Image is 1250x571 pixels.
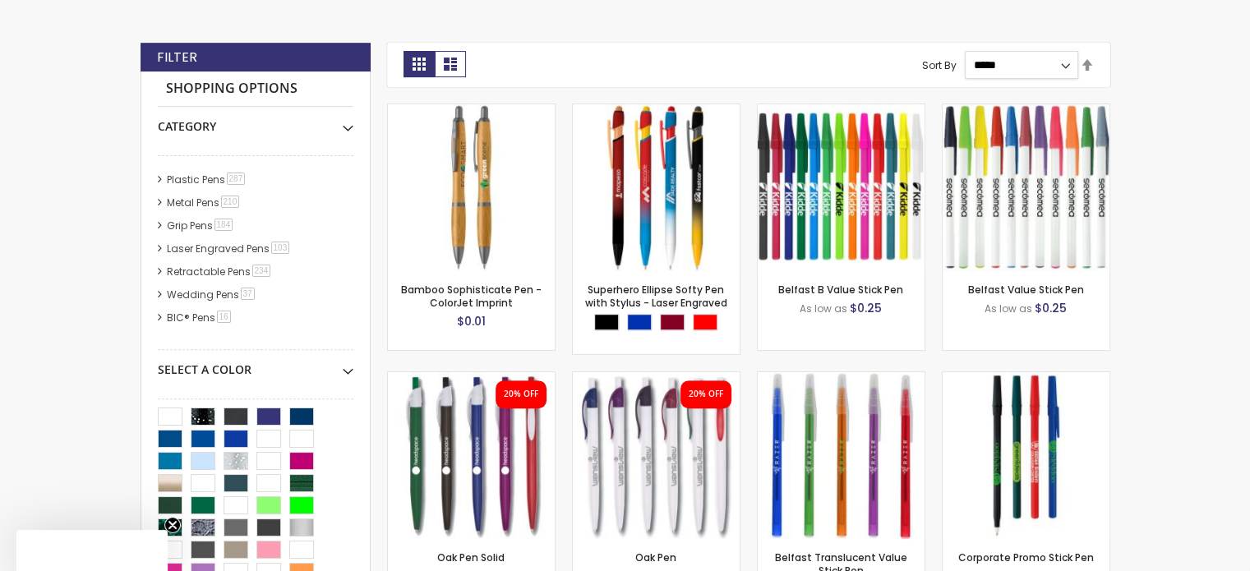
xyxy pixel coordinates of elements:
div: 20% OFF [504,389,538,400]
img: Oak Pen Solid [388,372,555,539]
button: Close teaser [164,517,181,533]
div: Category [158,107,353,135]
span: 103 [271,242,290,254]
img: Corporate Promo Stick Pen [943,372,1109,539]
a: Laser Engraved Pens103 [163,242,296,256]
a: Plastic Pens287 [163,173,251,186]
label: Sort By [922,58,957,71]
img: Superhero Ellipse Softy Pen with Stylus - Laser Engraved [573,104,740,271]
span: 287 [227,173,246,185]
span: $0.25 [1035,300,1067,316]
a: Oak Pen Solid [388,371,555,385]
a: Corporate Promo Stick Pen [958,550,1094,564]
div: Red [693,314,717,330]
img: Belfast B Value Stick Pen [758,104,925,271]
a: Grip Pens184 [163,219,239,233]
div: Close teaser [16,530,168,571]
img: Belfast Translucent Value Stick Pen [758,372,925,539]
div: Blue [627,314,652,330]
a: Wedding Pens37 [163,288,261,302]
a: Superhero Ellipse Softy Pen with Stylus - Laser Engraved [573,104,740,117]
img: Belfast Value Stick Pen [943,104,1109,271]
a: Belfast Value Stick Pen [968,283,1084,297]
img: Bamboo Sophisticate Pen - ColorJet Imprint [388,104,555,271]
div: Burgundy [660,314,685,330]
span: 16 [217,311,231,323]
a: BIC® Pens16 [163,311,237,325]
strong: Grid [404,51,435,77]
a: Oak Pen [635,550,676,564]
span: 37 [241,288,255,300]
a: Superhero Ellipse Softy Pen with Stylus - Laser Engraved [585,283,727,310]
span: As low as [800,302,847,315]
span: 184 [214,219,233,231]
a: Metal Pens210 [163,196,246,210]
strong: Filter [157,48,197,67]
a: Bamboo Sophisticate Pen - ColorJet Imprint [401,283,542,310]
a: Oak Pen Solid [437,550,505,564]
a: Belfast Translucent Value Stick Pen [758,371,925,385]
div: Select A Color [158,350,353,378]
span: 210 [221,196,240,208]
span: 234 [252,265,271,277]
span: $0.01 [457,313,486,329]
a: Belfast Value Stick Pen [943,104,1109,117]
span: As low as [985,302,1032,315]
a: Oak Pen [573,371,740,385]
div: Black [594,314,619,330]
a: Belfast B Value Stick Pen [778,283,903,297]
a: Belfast B Value Stick Pen [758,104,925,117]
img: Oak Pen [573,372,740,539]
div: 20% OFF [689,389,723,400]
span: $0.25 [850,300,882,316]
a: Retractable Pens234 [163,265,277,279]
a: Corporate Promo Stick Pen [943,371,1109,385]
strong: Shopping Options [158,71,353,107]
a: Bamboo Sophisticate Pen - ColorJet Imprint [388,104,555,117]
